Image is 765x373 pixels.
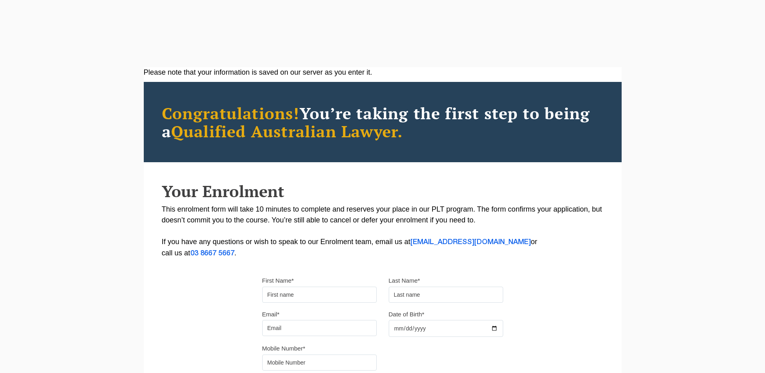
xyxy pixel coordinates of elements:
h2: You’re taking the first step to being a [162,104,604,140]
label: Mobile Number* [262,344,306,353]
label: Email* [262,310,279,318]
input: First name [262,287,377,303]
div: Please note that your information is saved on our server as you enter it. [144,67,622,78]
input: Email [262,320,377,336]
h2: Your Enrolment [162,182,604,200]
label: Date of Birth* [389,310,424,318]
input: Mobile Number [262,355,377,371]
label: Last Name* [389,277,420,285]
span: Congratulations! [162,102,300,124]
a: [EMAIL_ADDRESS][DOMAIN_NAME] [410,239,531,245]
input: Last name [389,287,503,303]
span: Qualified Australian Lawyer. [171,120,403,142]
p: This enrolment form will take 10 minutes to complete and reserves your place in our PLT program. ... [162,204,604,259]
a: 03 8667 5667 [190,250,235,257]
label: First Name* [262,277,294,285]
